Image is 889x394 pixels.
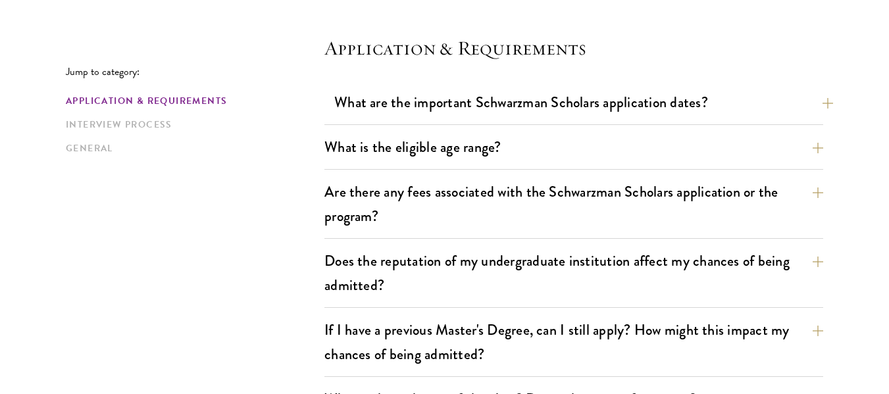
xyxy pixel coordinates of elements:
[66,118,317,132] a: Interview Process
[66,94,317,108] a: Application & Requirements
[324,177,823,231] button: Are there any fees associated with the Schwarzman Scholars application or the program?
[334,87,833,117] button: What are the important Schwarzman Scholars application dates?
[324,35,823,61] h4: Application & Requirements
[324,315,823,369] button: If I have a previous Master's Degree, can I still apply? How might this impact my chances of bein...
[66,66,324,78] p: Jump to category:
[324,132,823,162] button: What is the eligible age range?
[66,141,317,155] a: General
[324,246,823,300] button: Does the reputation of my undergraduate institution affect my chances of being admitted?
